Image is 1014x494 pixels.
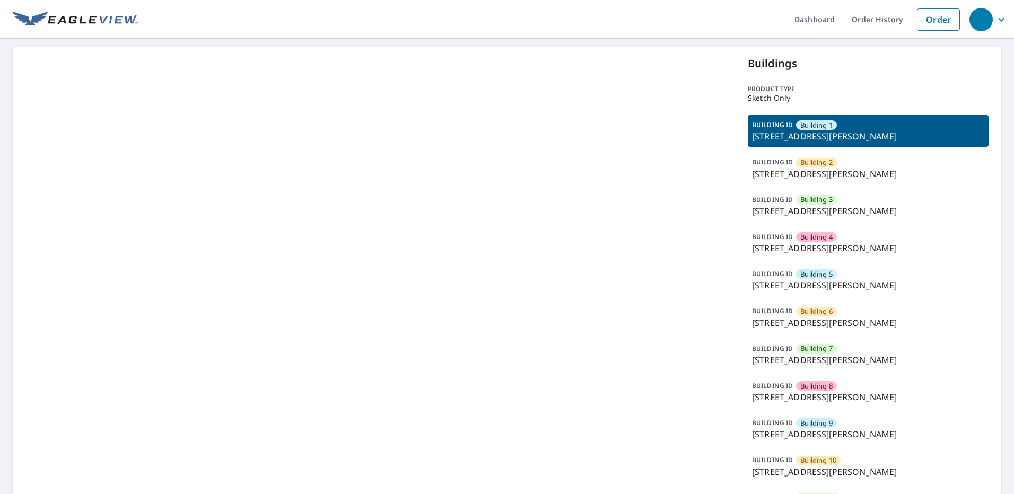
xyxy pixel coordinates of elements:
span: Building 4 [800,232,833,242]
p: Sketch Only [748,94,989,102]
p: [STREET_ADDRESS][PERSON_NAME] [752,167,984,180]
p: BUILDING ID [752,344,793,353]
p: BUILDING ID [752,455,793,464]
p: Buildings [748,56,989,72]
p: BUILDING ID [752,195,793,204]
a: Order [917,8,960,31]
span: Building 8 [800,381,833,391]
span: Building 9 [800,418,833,428]
span: Building 5 [800,269,833,279]
p: [STREET_ADDRESS][PERSON_NAME] [752,391,984,403]
p: [STREET_ADDRESS][PERSON_NAME] [752,316,984,329]
p: BUILDING ID [752,232,793,241]
p: [STREET_ADDRESS][PERSON_NAME] [752,205,984,217]
img: EV Logo [13,12,138,28]
span: Building 3 [800,195,833,205]
p: BUILDING ID [752,418,793,427]
p: Product type [748,84,989,94]
p: [STREET_ADDRESS][PERSON_NAME] [752,279,984,292]
p: BUILDING ID [752,157,793,166]
p: BUILDING ID [752,306,793,315]
p: BUILDING ID [752,269,793,278]
p: BUILDING ID [752,120,793,129]
span: Building 1 [800,120,833,130]
p: [STREET_ADDRESS][PERSON_NAME] [752,465,984,478]
p: [STREET_ADDRESS][PERSON_NAME] [752,354,984,366]
span: Building 6 [800,306,833,316]
p: [STREET_ADDRESS][PERSON_NAME] [752,130,984,143]
span: Building 10 [800,455,836,465]
p: [STREET_ADDRESS][PERSON_NAME] [752,242,984,254]
span: Building 7 [800,343,833,354]
span: Building 2 [800,157,833,167]
p: BUILDING ID [752,381,793,390]
p: [STREET_ADDRESS][PERSON_NAME] [752,428,984,440]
